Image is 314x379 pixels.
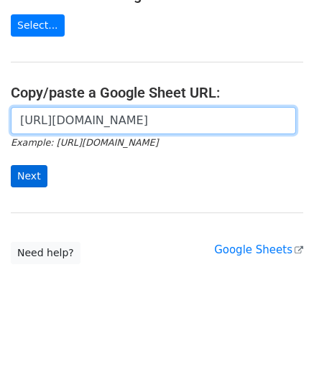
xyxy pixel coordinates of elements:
[11,165,47,187] input: Next
[11,107,296,134] input: Paste your Google Sheet URL here
[214,243,303,256] a: Google Sheets
[11,84,303,101] h4: Copy/paste a Google Sheet URL:
[242,310,314,379] div: Tiện ích trò chuyện
[11,137,158,148] small: Example: [URL][DOMAIN_NAME]
[242,310,314,379] iframe: Chat Widget
[11,242,80,264] a: Need help?
[11,14,65,37] a: Select...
